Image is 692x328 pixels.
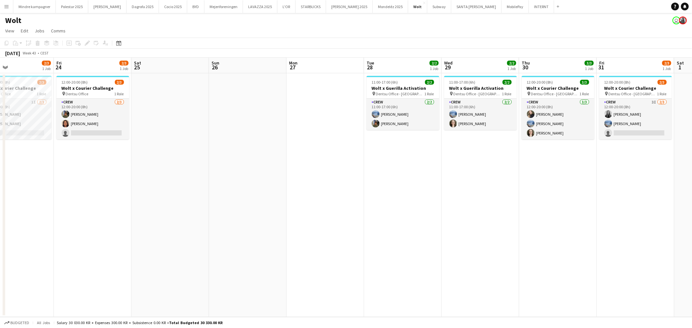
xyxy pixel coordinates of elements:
span: 1 Role [425,91,434,96]
h1: Wolt [5,16,21,25]
span: Dentsu Office [66,91,89,96]
span: 2/2 [430,61,439,65]
h3: Wolt x Courier Challenge [599,85,672,91]
div: 1 Job [585,66,593,71]
span: Fri [56,60,62,66]
span: All jobs [36,320,51,325]
app-job-card: 11:00-17:00 (6h)2/2Wolt x Guerilla Activation Dentsu Office - [GEOGRAPHIC_DATA]1 RoleCrew2/211:00... [367,76,439,130]
button: [PERSON_NAME] [88,0,127,13]
span: Week 43 [21,51,38,55]
span: 2/3 [42,61,51,65]
button: SANTA [PERSON_NAME] [451,0,502,13]
app-user-avatar: Mia Tidemann [679,17,687,24]
span: 2/2 [503,80,512,85]
span: Sat [677,60,684,66]
span: 3/3 [580,80,589,85]
span: 2/3 [115,80,124,85]
button: Mondeléz 2025 [373,0,408,13]
app-job-card: 12:00-20:00 (8h)2/3Wolt x Courier Challenge Dentsu Office - [GEOGRAPHIC_DATA]1 RoleCrew3I2/312:00... [599,76,672,139]
button: Budgeted [3,319,30,326]
app-card-role: Crew2/312:00-20:00 (8h)[PERSON_NAME][PERSON_NAME] [56,99,129,139]
span: Thu [522,60,530,66]
h3: Wolt x Courier Challenge [56,85,129,91]
span: 31 [598,64,604,71]
span: 25 [133,64,141,71]
button: Polestar 2025 [56,0,88,13]
button: BYD [187,0,204,13]
app-job-card: 12:00-20:00 (8h)3/3Wolt x Courier Challenge Dentsu Office - [GEOGRAPHIC_DATA]1 RoleCrew3/312:00-2... [522,76,594,139]
app-card-role: Crew2/211:00-17:00 (6h)[PERSON_NAME][PERSON_NAME] [444,99,517,130]
span: Sun [212,60,219,66]
span: 2/2 [425,80,434,85]
span: 1 [676,64,684,71]
span: 2/2 [507,61,516,65]
div: Salary 30 030.00 KR + Expenses 300.00 KR + Subsistence 0.00 KR = [57,320,223,325]
div: 1 Job [507,66,516,71]
span: Tue [367,60,374,66]
span: 11:00-17:00 (6h) [449,80,476,85]
span: Wed [444,60,453,66]
h3: Wolt x Guerilla Activation [444,85,517,91]
app-card-role: Crew2/211:00-17:00 (6h)[PERSON_NAME][PERSON_NAME] [367,99,439,130]
span: 1 Role [37,91,46,96]
span: Dentsu Office - [GEOGRAPHIC_DATA] [376,91,425,96]
span: Budgeted [10,321,29,325]
div: CEST [40,51,49,55]
span: View [5,28,14,34]
app-user-avatar: Tatianna Tobiassen [673,17,680,24]
button: L'OR [277,0,296,13]
app-job-card: 12:00-20:00 (8h)2/3Wolt x Courier Challenge Dentsu Office1 RoleCrew2/312:00-20:00 (8h)[PERSON_NAM... [56,76,129,139]
button: MobilePay [502,0,529,13]
app-card-role: Crew3/312:00-20:00 (8h)[PERSON_NAME][PERSON_NAME][PERSON_NAME] [522,99,594,139]
span: 2/3 [662,61,671,65]
span: 12:00-20:00 (8h) [604,80,631,85]
button: STARBUCKS [296,0,326,13]
span: Dentsu Office - [GEOGRAPHIC_DATA] [609,91,657,96]
button: Dagrofa 2025 [127,0,159,13]
span: Total Budgeted 30 330.00 KR [169,320,223,325]
button: INTERNT [529,0,554,13]
app-job-card: 11:00-17:00 (6h)2/2Wolt x Guerilla Activation Dentsu Office - [GEOGRAPHIC_DATA]1 RoleCrew2/211:00... [444,76,517,130]
span: 28 [366,64,374,71]
span: 1 Role [502,91,512,96]
button: Mindre kampagner [13,0,56,13]
div: 1 Job [42,66,51,71]
span: Jobs [35,28,44,34]
span: 27 [288,64,297,71]
span: Mon [289,60,297,66]
span: 1 Role [580,91,589,96]
span: Dentsu Office - [GEOGRAPHIC_DATA] [454,91,502,96]
span: 3/3 [585,61,594,65]
div: 1 Job [430,66,438,71]
span: 12:00-20:00 (8h) [527,80,553,85]
span: Edit [21,28,28,34]
span: 11:00-17:00 (6h) [372,80,398,85]
a: Comms [48,27,68,35]
span: 2/3 [37,80,46,85]
a: Edit [18,27,31,35]
span: Fri [599,60,604,66]
button: Mejeriforeningen [204,0,243,13]
span: 1 Role [657,91,667,96]
span: 30 [521,64,530,71]
span: 2/3 [658,80,667,85]
h3: Wolt x Guerilla Activation [367,85,439,91]
span: Sat [134,60,141,66]
span: 29 [443,64,453,71]
button: Subway [427,0,451,13]
span: 2/3 [119,61,128,65]
div: 1 Job [120,66,128,71]
button: Cocio 2025 [159,0,187,13]
button: LAVAZZA 2025 [243,0,277,13]
button: Wolt [408,0,427,13]
h3: Wolt x Courier Challenge [522,85,594,91]
span: 26 [211,64,219,71]
a: View [3,27,17,35]
a: Jobs [32,27,47,35]
div: 1 Job [662,66,671,71]
span: Comms [51,28,66,34]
